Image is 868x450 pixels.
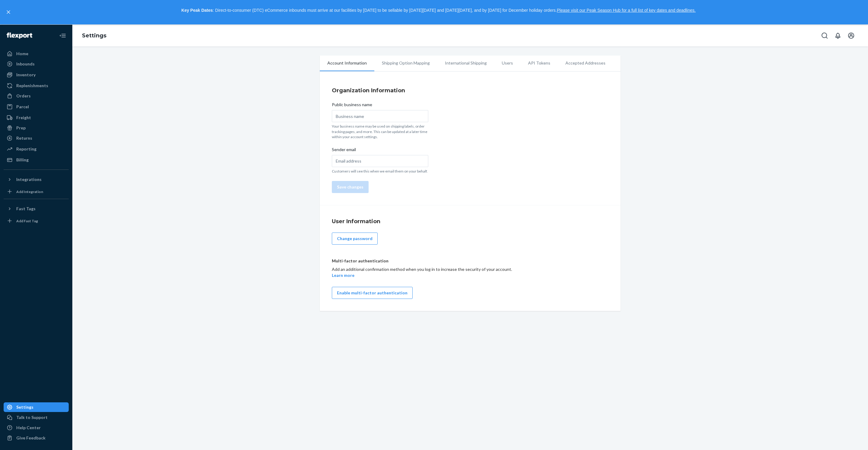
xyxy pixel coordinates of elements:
a: Add Integration [4,187,69,196]
li: Account Information [320,55,374,71]
h4: User Information [332,217,609,225]
img: Flexport logo [7,33,32,39]
a: Settings [82,32,106,39]
a: Returns [4,133,69,143]
div: Integrations [16,176,42,182]
button: Open account menu [845,30,857,42]
a: Freight [4,113,69,122]
a: Talk to Support [4,413,69,422]
a: Parcel [4,102,69,112]
button: Save changes [332,181,369,193]
a: Please visit our Peak Season Hub for a full list of key dates and deadlines. [557,8,696,13]
div: Add an additional confirmation method when you log in to increase the security of your account. [332,266,513,278]
input: Public business name [332,110,428,122]
a: Replenishments [4,81,69,90]
div: Settings [16,404,33,410]
a: Add Fast Tag [4,216,69,226]
div: Fast Tags [16,206,36,212]
div: Add Integration [16,189,43,194]
button: Learn more [332,272,354,278]
li: International Shipping [437,55,494,71]
li: Shipping Option Mapping [374,55,437,71]
a: Help Center [4,423,69,433]
button: Fast Tags [4,204,69,214]
li: Users [494,55,520,71]
div: Reporting [16,146,36,152]
div: Inventory [16,72,36,78]
a: Home [4,49,69,59]
button: Change password [332,233,378,245]
div: Inbounds [16,61,35,67]
a: Prep [4,123,69,133]
div: Home [16,51,28,57]
div: Orders [16,93,31,99]
button: Give Feedback [4,433,69,443]
a: Orders [4,91,69,101]
span: Public business name [332,102,372,110]
li: API Tokens [520,55,558,71]
a: Settings [4,402,69,412]
input: Sender email [332,155,428,167]
div: Replenishments [16,83,48,89]
div: Freight [16,115,31,121]
a: Inventory [4,70,69,80]
ol: breadcrumbs [77,27,111,45]
div: Parcel [16,104,29,110]
p: Your business name may be used on shipping labels, order tracking pages, and more. This can be up... [332,124,428,139]
a: Inbounds [4,59,69,69]
p: Customers will see this when we email them on your behalf. [332,169,428,174]
div: Give Feedback [16,435,46,441]
a: Billing [4,155,69,165]
button: Enable multi-factor authentication [332,287,413,299]
div: Returns [16,135,32,141]
div: Help Center [16,425,41,431]
button: Close Navigation [57,30,69,42]
h4: Organization Information [332,87,609,94]
a: Reporting [4,144,69,154]
div: Billing [16,157,29,163]
div: Prep [16,125,26,131]
strong: Key Peak Dates [181,8,213,13]
button: Open notifications [832,30,844,42]
div: Talk to Support [16,414,48,420]
button: Open Search Box [819,30,831,42]
button: Integrations [4,175,69,184]
p: : Direct-to-consumer (DTC) eCommerce inbounds must arrive at our facilities by [DATE] to be sella... [14,5,863,16]
li: Accepted Addresses [558,55,613,71]
div: Add Fast Tag [16,218,38,223]
button: close, [5,9,11,15]
span: Sender email [332,147,356,155]
p: Multi-factor authentication [332,258,388,264]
